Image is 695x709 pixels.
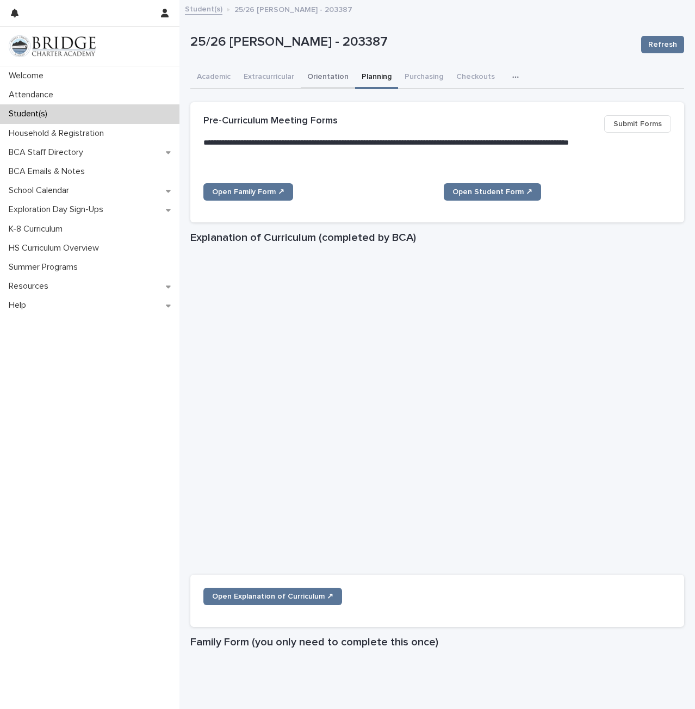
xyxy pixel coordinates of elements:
button: Submit Forms [604,115,671,133]
button: Purchasing [398,66,450,89]
a: Open Student Form ↗ [444,183,541,201]
h1: Explanation of Curriculum (completed by BCA) [190,231,684,244]
span: Submit Forms [613,119,662,129]
button: Checkouts [450,66,501,89]
p: Student(s) [4,109,56,119]
p: Resources [4,281,57,291]
p: 25/26 [PERSON_NAME] - 203387 [234,3,352,15]
a: Student(s) [185,2,222,15]
p: K-8 Curriculum [4,224,71,234]
a: Open Family Form ↗ [203,183,293,201]
button: Planning [355,66,398,89]
button: Academic [190,66,237,89]
button: Orientation [301,66,355,89]
p: BCA Emails & Notes [4,166,94,177]
button: Refresh [641,36,684,53]
p: BCA Staff Directory [4,147,92,158]
p: Help [4,300,35,310]
img: V1C1m3IdTEidaUdm9Hs0 [9,35,96,57]
p: 25/26 [PERSON_NAME] - 203387 [190,34,632,50]
a: Open Explanation of Curriculum ↗ [203,588,342,605]
span: Open Family Form ↗ [212,188,284,196]
p: Household & Registration [4,128,113,139]
p: Attendance [4,90,62,100]
span: Open Student Form ↗ [452,188,532,196]
p: Exploration Day Sign-Ups [4,204,112,215]
iframe: Explanation of Curriculum (completed by BCA) [190,248,684,575]
span: Refresh [648,39,677,50]
h2: Pre-Curriculum Meeting Forms [203,115,338,127]
p: School Calendar [4,185,78,196]
span: Open Explanation of Curriculum ↗ [212,593,333,600]
p: Welcome [4,71,52,81]
button: Extracurricular [237,66,301,89]
p: Summer Programs [4,262,86,272]
p: HS Curriculum Overview [4,243,108,253]
h1: Family Form (you only need to complete this once) [190,636,684,649]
